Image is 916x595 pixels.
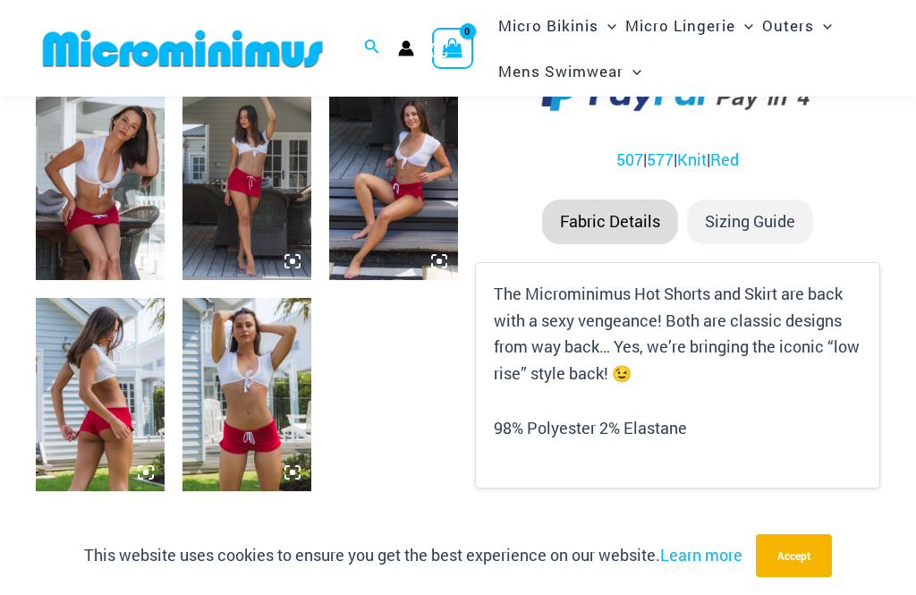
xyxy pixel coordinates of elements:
[329,87,458,280] img: Hot Shorts Red 577 Shorts
[36,298,165,491] img: Hot Shorts Red 577 Shorts
[182,87,311,280] img: Hot Skirt Red 507 Skirt
[687,200,813,244] li: Sizing Guide
[762,3,814,48] span: Outers
[498,48,623,94] span: Mens Swimwear
[625,3,735,48] span: Micro Lingerie
[494,3,621,48] a: Micro BikinisMenu ToggleMenu Toggle
[182,298,311,491] img: Hot Shorts Red 577 Shorts
[758,3,836,48] a: OutersMenu ToggleMenu Toggle
[756,534,832,577] button: Accept
[36,87,165,280] img: Hot Skirt Red 507 Skirt
[616,149,643,170] a: 507
[364,37,380,60] a: Search icon link
[710,149,739,170] a: Red
[814,3,832,48] span: Menu Toggle
[36,29,330,69] img: MM SHOP LOGO FLAT
[542,200,678,244] li: Fabric Details
[494,281,861,387] p: The Microminimus Hot Shorts and Skirt are back with a sexy vengeance! Both are classic designs fr...
[621,3,758,48] a: Micro LingerieMenu ToggleMenu Toggle
[494,48,646,94] a: Mens SwimwearMenu ToggleMenu Toggle
[647,149,674,170] a: 577
[432,28,473,69] a: View Shopping Cart, empty
[494,415,861,442] p: 98% Polyester 2% Elastane
[84,542,742,569] p: This website uses cookies to ensure you get the best experience on our website.
[498,3,598,48] span: Micro Bikinis
[623,48,641,94] span: Menu Toggle
[598,3,616,48] span: Menu Toggle
[677,149,707,170] a: Knit
[475,147,880,174] p: | | |
[660,544,742,565] a: Learn more
[735,3,753,48] span: Menu Toggle
[398,40,414,56] a: Account icon link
